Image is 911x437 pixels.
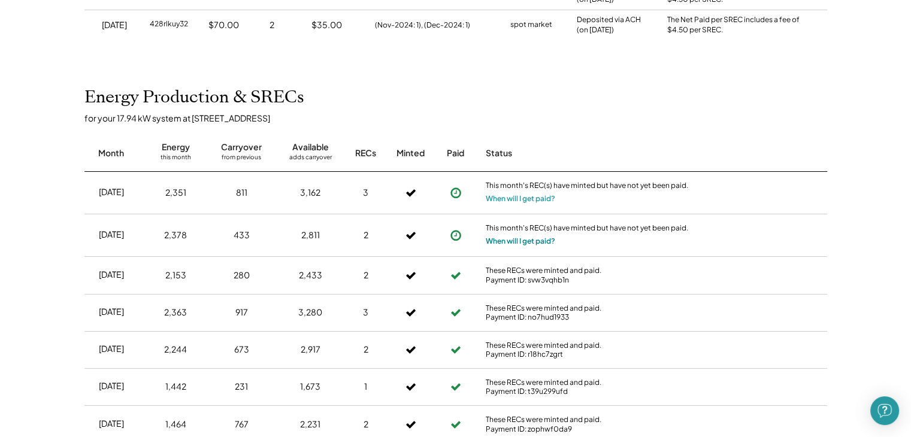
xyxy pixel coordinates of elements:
[667,15,805,35] div: The Net Paid per SREC includes a fee of $4.50 per SREC.
[355,147,376,159] div: RECs
[289,153,332,165] div: adds carryover
[300,418,320,430] div: 2,231
[300,381,320,393] div: 1,673
[99,306,124,318] div: [DATE]
[234,269,250,281] div: 280
[301,229,320,241] div: 2,811
[99,186,124,198] div: [DATE]
[870,396,899,425] div: Open Intercom Messenger
[161,153,191,165] div: this month
[301,344,320,356] div: 2,917
[486,193,555,205] button: When will I get paid?
[577,15,641,35] div: Deposited via ACH (on [DATE])
[447,184,465,202] button: Payment approved, but not yet initiated.
[164,229,187,241] div: 2,378
[235,418,249,430] div: 767
[486,415,689,433] div: These RECs were minted and paid. Payment ID: zophwf0da9
[165,187,186,199] div: 2,351
[364,344,368,356] div: 2
[234,344,249,356] div: 673
[99,418,124,430] div: [DATE]
[270,19,274,31] div: 2
[364,229,368,241] div: 2
[397,147,425,159] div: Minted
[486,304,689,322] div: These RECs were minted and paid. Payment ID: no7hud1933
[98,147,124,159] div: Month
[208,19,239,31] div: $70.00
[221,141,262,153] div: Carryover
[363,306,368,318] div: 3
[234,229,250,241] div: 433
[235,306,248,318] div: 917
[510,19,552,31] div: spot market
[235,381,248,393] div: 231
[84,113,839,123] div: for your 17.94 kW system at [STREET_ADDRESS]
[99,380,124,392] div: [DATE]
[300,187,320,199] div: 3,162
[222,153,261,165] div: from previous
[99,269,124,281] div: [DATE]
[165,381,186,393] div: 1,442
[364,381,367,393] div: 1
[102,19,127,31] div: [DATE]
[164,306,187,318] div: 2,363
[447,226,465,244] button: Payment approved, but not yet initiated.
[165,269,186,281] div: 2,153
[84,87,304,108] h2: Energy Production & SRECs
[486,235,555,247] button: When will I get paid?
[486,341,689,359] div: These RECs were minted and paid. Payment ID: r18hc7zgrt
[364,418,368,430] div: 2
[164,344,187,356] div: 2,244
[486,147,689,159] div: Status
[299,269,322,281] div: 2,433
[236,187,247,199] div: 811
[292,141,329,153] div: Available
[364,269,368,281] div: 2
[150,19,188,31] div: 428rlkuy32
[99,343,124,355] div: [DATE]
[375,20,470,31] div: (Nov-2024: 1), (Dec-2024: 1)
[486,223,689,235] div: This month's REC(s) have minted but have not yet been paid.
[165,418,186,430] div: 1,464
[486,181,689,193] div: This month's REC(s) have minted but have not yet been paid.
[447,147,464,159] div: Paid
[162,141,190,153] div: Energy
[311,19,342,31] div: $35.00
[363,187,368,199] div: 3
[298,306,322,318] div: 3,280
[486,266,689,284] div: These RECs were minted and paid. Payment ID: svw3vqhb1n
[486,378,689,396] div: These RECs were minted and paid. Payment ID: t39u299ufd
[99,229,124,241] div: [DATE]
